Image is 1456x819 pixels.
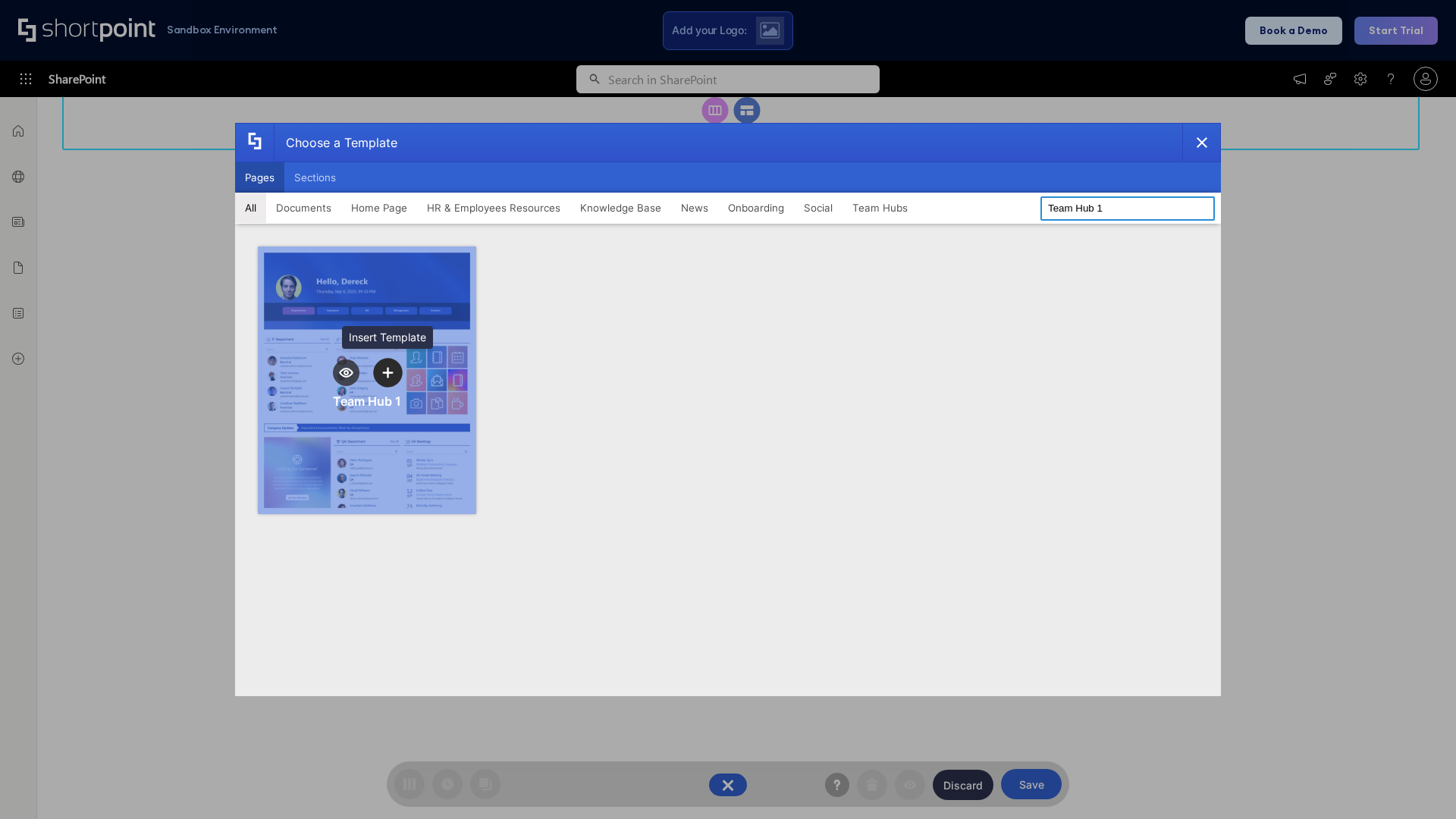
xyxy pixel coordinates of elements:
button: Pages [235,162,284,193]
button: News [671,193,718,223]
button: Home Page [341,193,417,223]
button: Social [794,193,843,223]
div: Choose a Template [274,124,397,162]
button: All [235,193,266,223]
button: Knowledge Base [570,193,671,223]
button: Onboarding [718,193,794,223]
button: Documents [266,193,341,223]
iframe: Chat Widget [1183,643,1456,819]
div: Team Hub 1 [333,394,401,409]
input: Search [1040,196,1215,221]
button: Team Hubs [843,193,918,223]
div: template selector [235,123,1221,696]
button: Sections [284,162,346,193]
button: HR & Employees Resources [417,193,570,223]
